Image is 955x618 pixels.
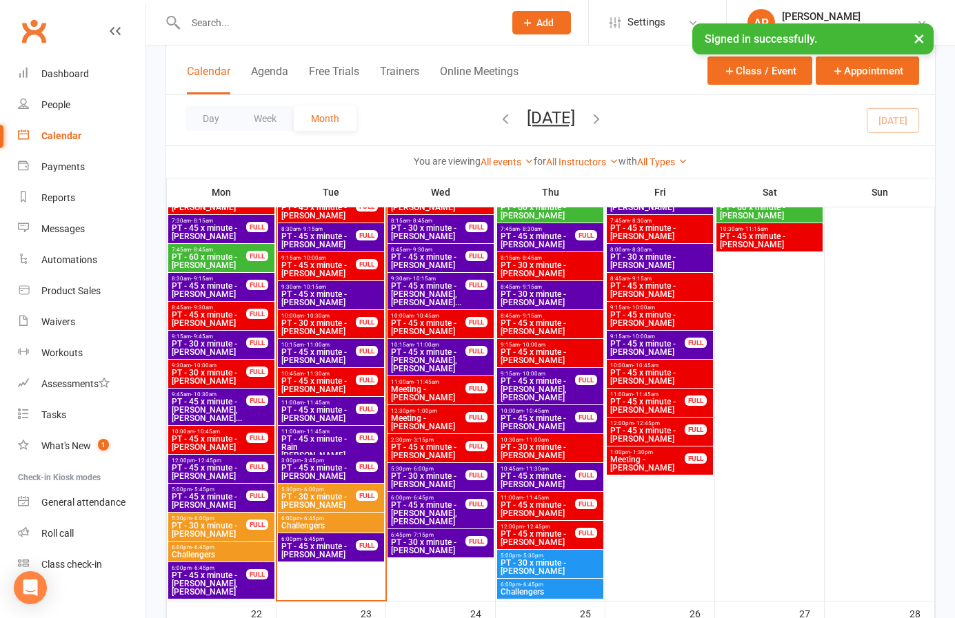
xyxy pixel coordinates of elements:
[192,544,214,550] span: - 6:45pm
[390,379,466,385] span: 11:00am
[465,383,487,393] div: FULL
[192,565,214,571] span: - 6:45pm
[301,255,326,261] span: - 10:00am
[171,550,272,559] span: Challengers
[281,406,356,422] span: PT - 45 x minute - [PERSON_NAME]
[281,261,356,278] span: PT - 45 x minute - [PERSON_NAME]
[575,375,597,385] div: FULL
[17,14,51,48] a: Clubworx
[281,313,356,319] span: 10:00am
[390,472,466,488] span: PT - 30 x minute - [PERSON_NAME]
[246,251,268,261] div: FULL
[610,305,710,311] span: 9:15am
[523,437,549,443] span: - 11:00am
[707,56,812,85] button: Class / Event
[630,449,653,455] span: - 1:30pm
[414,379,439,385] span: - 11:45am
[520,284,542,290] span: - 9:15am
[521,581,543,588] span: - 6:45pm
[500,408,576,414] span: 10:00am
[390,501,466,526] span: PT - 45 x minute - [PERSON_NAME], [PERSON_NAME]
[281,493,356,509] span: PT - 30 x minute - [PERSON_NAME]
[195,457,221,464] span: - 12:45pm
[41,285,101,296] div: Product Sales
[536,17,554,28] span: Add
[191,276,213,282] span: - 9:15am
[309,65,359,94] button: Free Trials
[390,342,466,348] span: 10:15am
[390,224,466,240] span: PT - 30 x minute - [PERSON_NAME]
[414,313,439,319] span: - 10:45am
[281,542,356,559] span: PT - 45 x minute - [PERSON_NAME]
[390,532,466,538] span: 6:45pm
[281,371,356,377] span: 10:45am
[192,515,214,522] span: - 6:00pm
[171,391,247,398] span: 9:45am
[281,203,356,220] span: PT - 45 x minute - [PERSON_NAME]
[527,108,575,127] button: [DATE]
[187,65,230,94] button: Calendar
[414,156,481,167] strong: You are viewing
[281,486,356,493] span: 5:30pm
[630,305,655,311] span: - 10:00am
[500,437,601,443] span: 10:30am
[281,435,356,460] span: PT - 45 x minute - Rain [PERSON_NAME]
[440,65,519,94] button: Online Meetings
[356,433,378,443] div: FULL
[304,429,330,435] span: - 11:45am
[520,313,542,319] span: - 9:15am
[246,309,268,319] div: FULL
[171,253,247,269] span: PT - 60 x minute - [PERSON_NAME]
[825,178,935,207] th: Sun
[167,178,277,207] th: Mon
[41,409,66,420] div: Tasks
[185,106,237,131] button: Day
[630,276,652,282] span: - 9:15am
[390,466,466,472] span: 5:30pm
[390,414,466,431] span: Meeting - [PERSON_NAME]
[41,440,91,451] div: What's New
[390,385,466,402] span: Meeting - [PERSON_NAME]
[171,340,247,356] span: PT - 30 x minute - [PERSON_NAME]
[500,203,601,220] span: PT - 60 x minute - [PERSON_NAME]
[191,391,217,398] span: - 10:30am
[481,156,534,167] a: All events
[281,232,356,249] span: PT - 45 x minute - [PERSON_NAME]
[465,536,487,546] div: FULL
[171,486,247,493] span: 5:00pm
[390,408,466,414] span: 12:30pm
[575,412,597,422] div: FULL
[356,462,378,472] div: FULL
[281,319,356,336] span: PT - 30 x minute - [PERSON_NAME]
[500,313,601,319] span: 8:45am
[14,571,47,604] div: Open Intercom Messenger
[18,549,145,580] a: Class kiosk mode
[465,222,487,232] div: FULL
[512,11,571,34] button: Add
[171,544,272,550] span: 6:00pm
[500,501,576,517] span: PT - 45 x minute - [PERSON_NAME]
[500,495,576,501] span: 11:00am
[500,472,576,488] span: PT - 45 x minute - [PERSON_NAME]
[246,222,268,232] div: FULL
[356,375,378,385] div: FULL
[171,464,247,480] span: PT - 45 x minute - [PERSON_NAME]
[171,435,247,451] span: PT - 45 x minute - [PERSON_NAME]
[390,313,466,319] span: 10:00am
[685,424,707,435] div: FULL
[605,178,715,207] th: Fri
[171,333,247,340] span: 9:15am
[610,391,685,398] span: 11:00am
[610,426,685,443] span: PT - 45 x minute - [PERSON_NAME]
[465,470,487,480] div: FULL
[500,232,576,249] span: PT - 45 x minute - [PERSON_NAME]
[719,203,820,220] span: PT - 60 x minute - [PERSON_NAME]
[251,65,288,94] button: Agenda
[743,226,768,232] span: - 11:15am
[281,226,356,232] span: 8:30am
[390,195,491,212] span: PT - 45 x minute - [PERSON_NAME]
[281,290,381,307] span: PT - 45 x minute - [PERSON_NAME]
[41,347,83,358] div: Workouts
[523,495,549,501] span: - 11:45am
[18,518,145,549] a: Roll call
